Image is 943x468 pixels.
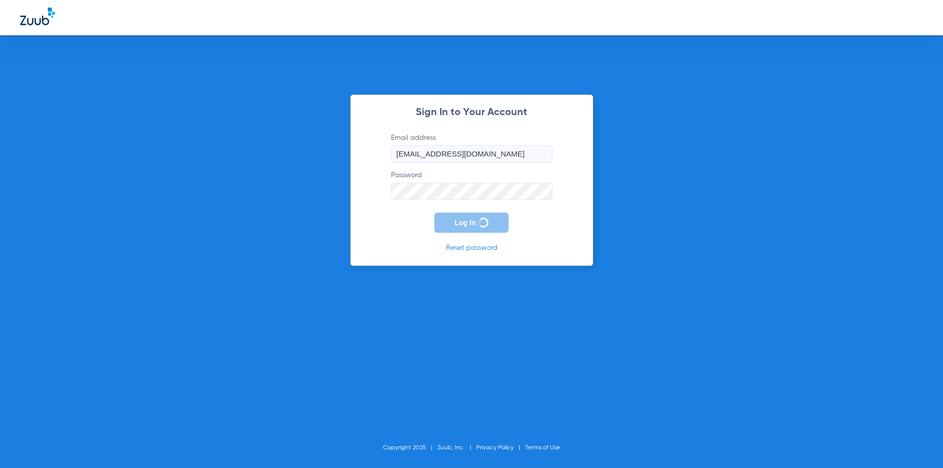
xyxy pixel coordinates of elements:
[383,443,437,453] li: Copyright 2025
[376,108,568,118] h2: Sign In to Your Account
[476,445,514,451] a: Privacy Policy
[434,213,509,233] button: Log In
[455,219,476,227] span: Log In
[437,443,476,453] li: Zuub, Inc.
[391,170,552,200] label: Password
[446,244,497,251] a: Reset password
[20,8,55,25] img: Zuub Logo
[391,133,552,163] label: Email address
[525,445,560,451] a: Terms of Use
[391,145,552,163] input: Email address
[893,420,943,468] iframe: Chat Widget
[391,183,552,200] input: Password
